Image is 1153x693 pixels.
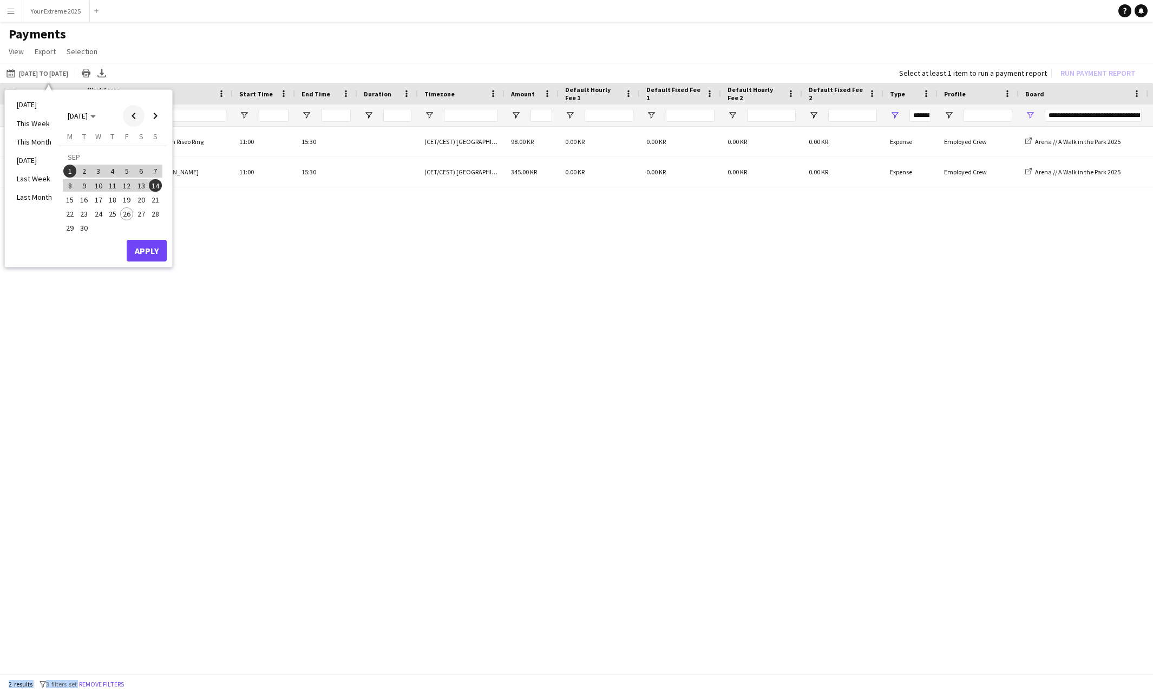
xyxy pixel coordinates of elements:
div: Select at least 1 item to run a payment report [899,68,1047,78]
button: 17-09-2025 [91,193,106,207]
span: Profile [944,90,966,98]
span: Type [890,90,905,98]
div: 0.00 KR [802,127,883,156]
span: 30 [78,222,91,235]
span: 9 [78,179,91,192]
span: 17 [92,193,105,206]
button: 08-09-2025 [63,178,77,192]
span: End Time [302,90,330,98]
button: 03-09-2025 [91,164,106,178]
span: Export [35,47,56,56]
td: SEP [63,150,162,164]
input: Profile Filter Input [964,109,1012,122]
a: View [4,44,28,58]
app-action-btn: Print [80,67,93,80]
div: (CET/CEST) [GEOGRAPHIC_DATA] [418,127,505,156]
button: Remove filters [77,678,126,690]
span: 21 [149,193,162,206]
button: 22-09-2025 [63,207,77,221]
span: 20 [135,193,148,206]
button: 04-09-2025 [106,164,120,178]
div: 11:00 [233,127,295,156]
span: Workforce ID [88,86,127,102]
input: Timezone Filter Input [444,109,498,122]
span: T [110,132,114,141]
button: Open Filter Menu [646,110,656,120]
button: Choose month and year [63,106,100,126]
span: Default Fixed Fee 2 [809,86,864,102]
button: Next month [145,105,166,127]
button: 26-09-2025 [120,207,134,221]
span: 11 [106,179,119,192]
span: View [9,47,24,56]
button: 29-09-2025 [63,221,77,235]
button: 12-09-2025 [120,178,134,192]
span: 5 [120,165,133,178]
button: Open Filter Menu [239,110,249,120]
span: 25 [106,207,119,220]
span: 10 [92,179,105,192]
button: 14-09-2025 [148,178,162,192]
button: 18-09-2025 [106,193,120,207]
button: Previous month [123,105,145,127]
button: 19-09-2025 [120,193,134,207]
div: 0.00 KR [802,157,883,187]
button: 06-09-2025 [134,164,148,178]
span: 14 [149,179,162,192]
button: Open Filter Menu [944,110,954,120]
span: 26 [120,207,133,220]
input: Default Fixed Fee 1 Filter Input [666,109,715,122]
button: Open Filter Menu [565,110,575,120]
span: 12 [120,179,133,192]
span: S [153,132,158,141]
span: 13 [135,179,148,192]
button: Apply [127,240,167,261]
button: Open Filter Menu [809,110,818,120]
div: Employed Crew [938,157,1019,187]
span: Default Hourly Fee 1 [565,86,620,102]
div: Employed Crew [938,127,1019,156]
span: 7 [149,165,162,178]
span: 345.00 KR [511,168,537,176]
button: [DATE] to [DATE] [4,67,70,80]
span: 98.00 KR [511,138,534,146]
button: Open Filter Menu [302,110,311,120]
span: 23 [78,207,91,220]
span: 24 [92,207,105,220]
span: Angelen Riseo Ring [153,138,204,146]
button: 25-09-2025 [106,207,120,221]
button: 27-09-2025 [134,207,148,221]
button: 28-09-2025 [148,207,162,221]
a: Export [30,44,60,58]
span: 28 [149,207,162,220]
button: Open Filter Menu [890,110,900,120]
div: 0.00 KR [559,157,640,187]
span: 19 [120,193,133,206]
li: This Month [10,133,58,151]
div: 0.00 KR [640,127,721,156]
span: 4 [106,165,119,178]
span: 3 filters set [46,680,77,688]
div: (CET/CEST) [GEOGRAPHIC_DATA] [418,157,505,187]
a: Selection [62,44,102,58]
span: [DATE] [68,111,88,121]
div: 15:30 [295,157,357,187]
span: 27 [135,207,148,220]
span: M [67,132,73,141]
span: Amount [511,90,535,98]
button: Open Filter Menu [424,110,434,120]
input: Amount Filter Input [530,109,552,122]
span: Start Time [239,90,273,98]
button: 20-09-2025 [134,193,148,207]
span: S [139,132,143,141]
input: End Time Filter Input [321,109,351,122]
span: T [82,132,86,141]
li: [DATE] [10,151,58,169]
li: [DATE] [10,95,58,114]
span: 18 [106,193,119,206]
li: Last Month [10,188,58,206]
span: 15 [63,193,76,206]
div: 0.00 KR [721,127,802,156]
button: 21-09-2025 [148,193,162,207]
button: 15-09-2025 [63,193,77,207]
